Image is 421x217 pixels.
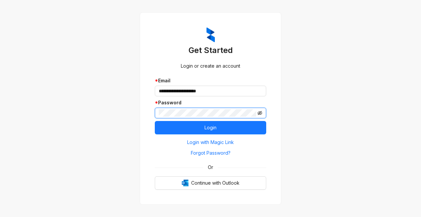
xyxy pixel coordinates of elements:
[206,27,215,43] img: ZumaIcon
[155,176,266,190] button: OutlookContinue with Outlook
[182,180,188,186] img: Outlook
[191,179,240,187] span: Continue with Outlook
[155,121,266,134] button: Login
[155,148,266,158] button: Forgot Password?
[155,137,266,148] button: Login with Magic Link
[191,149,231,157] span: Forgot Password?
[204,124,217,131] span: Login
[155,99,266,106] div: Password
[203,164,218,171] span: Or
[155,62,266,70] div: Login or create an account
[155,77,266,84] div: Email
[155,45,266,56] h3: Get Started
[258,111,262,115] span: eye-invisible
[187,139,234,146] span: Login with Magic Link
